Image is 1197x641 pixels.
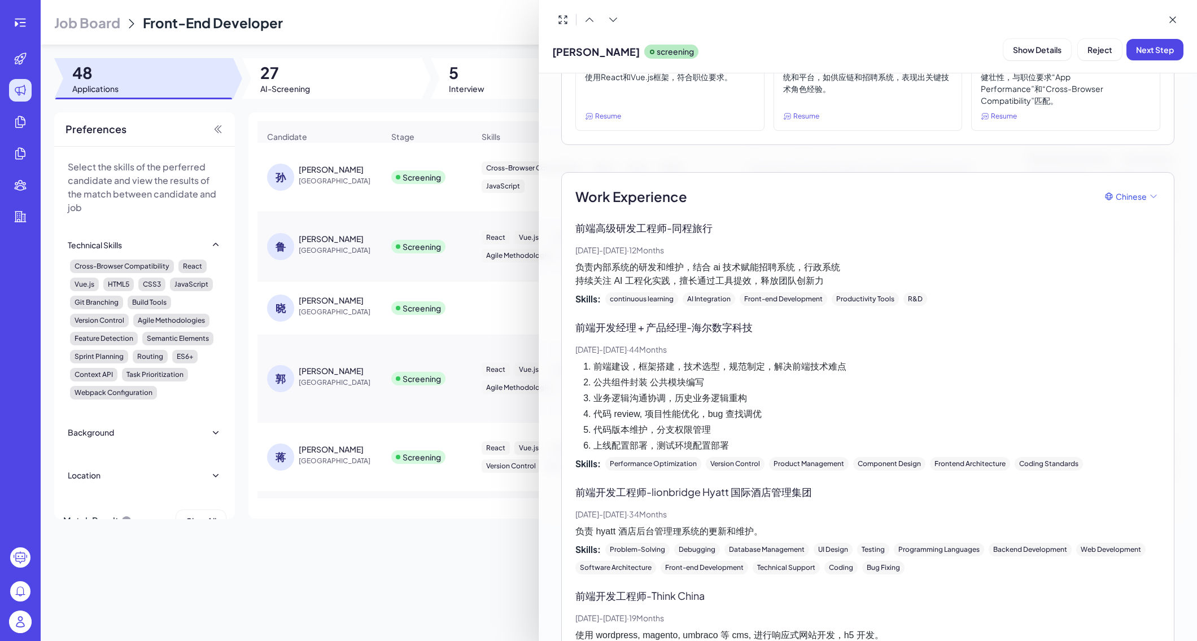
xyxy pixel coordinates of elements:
div: Bug Fixing [862,561,905,574]
li: 业务逻辑沟通协调，历史业务逻辑重构 [593,392,1160,405]
div: Performance Optimization [605,457,701,471]
div: Debugging [674,543,720,556]
div: Programming Languages [894,543,984,556]
span: Next Step [1136,45,1174,55]
span: Skills: [575,543,601,556]
button: Next Step [1126,39,1183,60]
div: Testing [857,543,889,556]
p: 前端开发经理 + 产品经理 - 海尔数字科技 [575,319,1160,335]
div: UI Design [814,543,853,556]
p: 前端高级研发工程师 - 同程旅行 [575,220,1160,235]
span: [PERSON_NAME] [552,44,640,59]
div: Coding [824,561,858,574]
p: [DATE] - [DATE] · 34 Months [575,508,1160,520]
span: Skills: [575,292,601,306]
span: Resume [991,111,1017,121]
div: Database Management [724,543,809,556]
div: Software Architecture [575,561,656,574]
li: 代码 review, 项目性能优化，bug 查找调优 [593,407,1160,421]
p: 前端开发工程师 - lionbridge Hyatt 国际酒店管理集团 [575,484,1160,499]
p: 简历强调优化前端代码性能和兼容性，确保代码健壮性，与职位要求“App Performance”和“Cross-Browser Compatibility”匹配。 [981,59,1151,107]
span: Resume [793,111,819,121]
div: Component Design [853,457,925,471]
li: 公共组件封装 公共模块编写 [593,376,1160,389]
div: continuous learning [605,292,678,306]
div: Coding Standards [1015,457,1083,471]
span: Resume [595,111,621,121]
div: Front-end Development [661,561,748,574]
div: Frontend Architecture [930,457,1010,471]
p: [DATE] - [DATE] · 19 Months [575,612,1160,624]
div: Productivity Tools [832,292,899,306]
p: screening [657,46,694,58]
p: 候选人精通HTML5, CSS3, JavaScript，并熟练使用React和Vue.js框架，符合职位要求。 [585,59,755,107]
button: Reject [1078,39,1122,60]
p: 前端开发工程师 - Think China [575,588,1160,603]
li: 前端建设，框架搭建，技术选型，规范制定，解决前端技术难点 [593,360,1160,374]
div: Front-end Development [740,292,827,306]
div: Problem-Solving [605,543,670,556]
div: Backend Development [989,543,1072,556]
span: Reject [1087,45,1112,55]
span: Work Experience [575,186,687,207]
p: 拥有[DATE]前端开发经验，并主导过多个大型系统和平台，如供应链和招聘系统，表现出关键技术角色经验。 [783,59,953,107]
p: 负责内部系统的研发和维护，结合 ai 技术赋能招聘系统，行政系统 持续关注 AI 工程化实践，擅长通过工具提效，释放团队创新力 [575,261,1160,288]
p: [DATE] - [DATE] · 12 Months [575,244,1160,256]
button: Show Details [1003,39,1071,60]
p: [DATE] - [DATE] · 44 Months [575,344,1160,355]
div: Version Control [706,457,764,471]
div: R&D [903,292,927,306]
div: Technical Support [753,561,820,574]
p: 负责 hyatt 酒店后台管理理系统的更新和维护。 [575,525,1160,538]
span: Chinese [1116,191,1147,203]
div: Product Management [769,457,849,471]
span: Show Details [1013,45,1061,55]
span: Skills: [575,457,601,471]
div: Web Development [1076,543,1146,556]
li: 上线配置部署，测试环境配置部署 [593,439,1160,453]
li: 代码版本维护，分支权限管理 [593,423,1160,437]
div: AI Integration [683,292,735,306]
